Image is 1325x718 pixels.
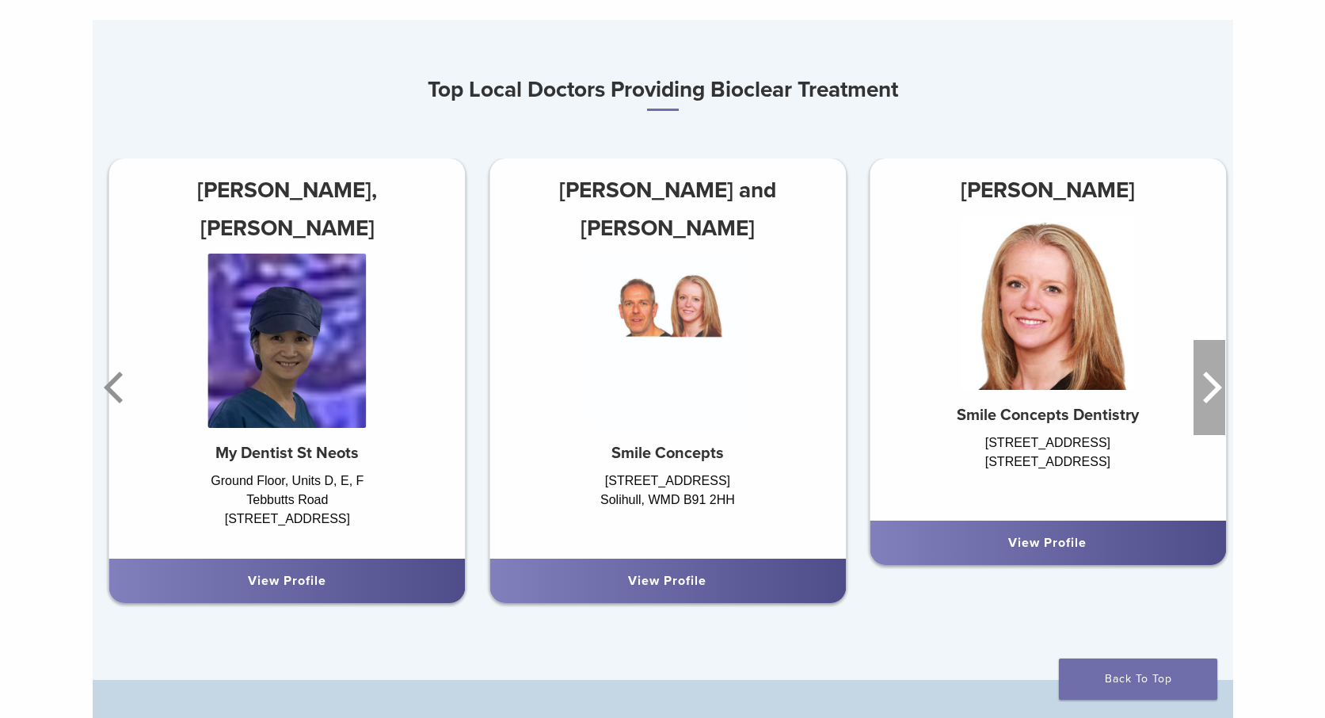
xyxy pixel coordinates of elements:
img: Dr. Claire Burgess and Dr. Dominic Hassall [588,254,747,428]
button: Previous [101,340,132,435]
h3: [PERSON_NAME], [PERSON_NAME] [109,171,466,247]
strong: Smile Concepts [611,444,724,463]
a: View Profile [628,573,706,589]
a: Back To Top [1059,659,1217,700]
a: View Profile [248,573,326,589]
div: Ground Floor, Units D, E, F Tebbutts Road [STREET_ADDRESS] [109,472,466,543]
img: Dr. Claire Burgess [961,216,1135,390]
button: Next [1194,340,1225,435]
a: View Profile [1008,535,1087,551]
h3: [PERSON_NAME] [870,171,1226,209]
div: [STREET_ADDRESS] Solihull, WMD B91 2HH [489,472,846,543]
strong: Smile Concepts Dentistry [957,406,1139,425]
h3: [PERSON_NAME] and [PERSON_NAME] [489,171,846,247]
img: Dr. Shuk Yin, Yip [208,254,367,428]
strong: My Dentist St Neots [215,444,359,463]
h3: Top Local Doctors Providing Bioclear Treatment [93,71,1233,111]
div: [STREET_ADDRESS] [STREET_ADDRESS] [870,433,1226,505]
